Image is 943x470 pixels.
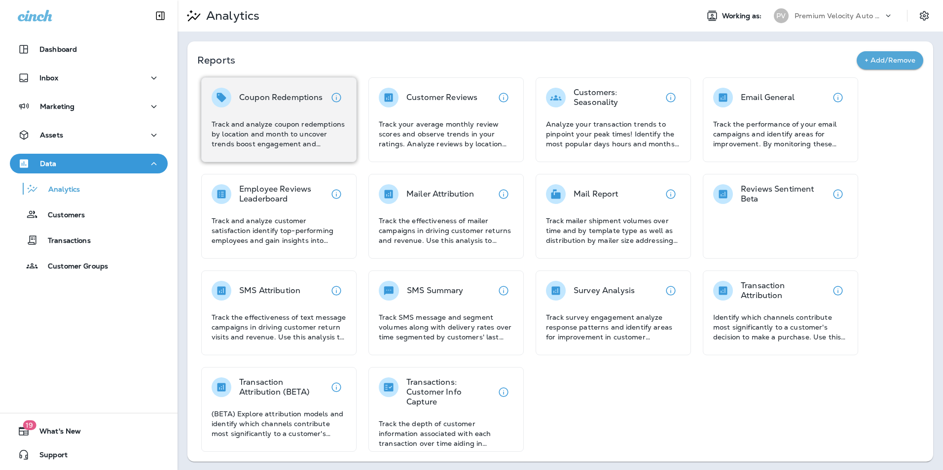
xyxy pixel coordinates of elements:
[494,281,513,301] button: View details
[10,178,168,199] button: Analytics
[38,236,91,246] p: Transactions
[828,281,848,301] button: View details
[239,377,326,397] p: Transaction Attribution (BETA)
[326,184,346,204] button: View details
[10,125,168,145] button: Assets
[39,74,58,82] p: Inbox
[10,230,168,250] button: Transactions
[239,184,326,204] p: Employee Reviews Leaderboard
[38,211,85,220] p: Customers
[10,68,168,88] button: Inbox
[406,93,477,102] p: Customer Reviews
[713,312,848,342] p: Identify which channels contribute most significantly to a customer's decision to make a purchase...
[202,8,259,23] p: Analytics
[212,409,346,438] p: (BETA) Explore attribution models and identify which channels contribute most significantly to a ...
[494,88,513,107] button: View details
[239,286,300,296] p: SMS Attribution
[741,93,795,102] p: Email General
[326,377,346,397] button: View details
[10,97,168,116] button: Marketing
[713,119,848,149] p: Track the performance of your email campaigns and identify areas for improvement. By monitoring t...
[722,12,764,20] span: Working as:
[212,312,346,342] p: Track the effectiveness of text message campaigns in driving customer return visits and revenue. ...
[574,286,635,296] p: Survey Analysis
[741,281,828,301] p: Transaction Attribution
[38,262,108,271] p: Customer Groups
[546,119,681,149] p: Analyze your transaction trends to pinpoint your peak times! Identify the most popular days hours...
[795,12,883,20] p: Premium Velocity Auto dba Jiffy Lube
[39,45,77,53] p: Dashboard
[10,445,168,465] button: Support
[212,216,346,245] p: Track and analyze customer satisfaction identify top-performing employees and gain insights into ...
[197,53,857,67] p: Reports
[494,184,513,204] button: View details
[379,312,513,342] p: Track SMS message and segment volumes along with delivery rates over time segmented by customers'...
[741,184,828,204] p: Reviews Sentiment Beta
[146,6,174,26] button: Collapse Sidebar
[546,216,681,245] p: Track mailer shipment volumes over time and by template type as well as distribution by mailer si...
[10,39,168,59] button: Dashboard
[661,281,681,301] button: View details
[857,51,923,69] button: + Add/Remove
[40,160,57,168] p: Data
[661,88,681,107] button: View details
[38,185,80,195] p: Analytics
[574,88,661,107] p: Customers: Seasonality
[379,119,513,149] p: Track your average monthly review scores and observe trends in your ratings. Analyze reviews by l...
[915,7,933,25] button: Settings
[10,154,168,173] button: Data
[10,204,168,225] button: Customers
[379,419,513,448] p: Track the depth of customer information associated with each transaction over time aiding in asse...
[828,184,848,204] button: View details
[546,312,681,342] p: Track survey engagement analyze response patterns and identify areas for improvement in customer ...
[10,255,168,276] button: Customer Groups
[774,8,789,23] div: PV
[30,427,81,439] span: What's New
[828,88,848,107] button: View details
[379,216,513,245] p: Track the effectiveness of mailer campaigns in driving customer returns and revenue. Use this ana...
[406,189,474,199] p: Mailer Attribution
[10,421,168,441] button: 19What's New
[239,93,323,102] p: Coupon Redemptions
[40,102,74,110] p: Marketing
[212,119,346,149] p: Track and analyze coupon redemptions by location and month to uncover trends boost engagement and...
[494,382,513,402] button: View details
[30,451,68,463] span: Support
[407,286,464,296] p: SMS Summary
[574,189,618,199] p: Mail Report
[661,184,681,204] button: View details
[406,377,494,407] p: Transactions: Customer Info Capture
[326,88,346,107] button: View details
[326,281,346,301] button: View details
[40,131,63,139] p: Assets
[23,420,36,430] span: 19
